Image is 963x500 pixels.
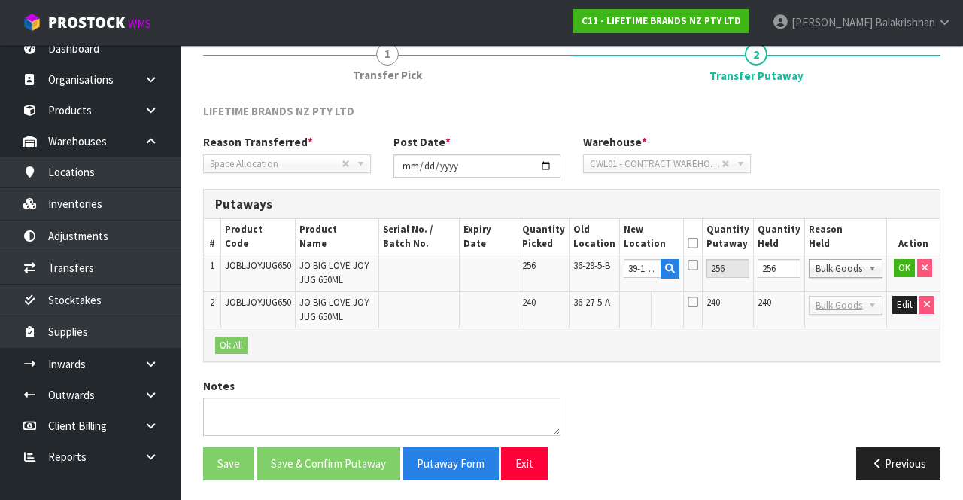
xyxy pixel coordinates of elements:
[706,259,749,278] input: Putaway
[203,134,313,150] label: Reason Transferred
[417,456,485,471] span: Putaway Form
[257,447,400,480] button: Save & Confirm Putaway
[210,296,214,309] span: 2
[295,219,379,255] th: Product Name
[816,260,862,278] span: Bulk Goods
[203,104,354,118] span: LIFETIME BRANDS NZ PTY LTD
[353,67,422,83] span: Transfer Pick
[804,219,886,255] th: Reason Held
[856,447,940,480] button: Previous
[203,92,940,492] span: Transfer Putaway
[403,447,499,480] button: Putaway Form
[702,219,753,255] th: Quantity Putaway
[299,259,369,285] span: JO BIG LOVE JOY JUG 650ML
[745,43,767,66] span: 2
[215,197,928,212] h3: Putaways
[753,219,804,255] th: Quantity Held
[522,296,536,309] span: 240
[220,219,295,255] th: Product Code
[522,259,536,272] span: 256
[619,219,683,255] th: New Location
[23,13,41,32] img: cube-alt.png
[706,296,720,309] span: 240
[376,43,399,66] span: 1
[583,134,647,150] label: Warehouse
[128,17,151,31] small: WMS
[624,259,661,278] input: Location Code
[210,155,342,173] span: Space Allocation
[225,259,291,272] span: JOBLJOYJUG650
[203,447,254,480] button: Save
[225,296,291,309] span: JOBLJOYJUG650
[569,219,619,255] th: Old Location
[518,219,569,255] th: Quantity Picked
[875,15,935,29] span: Balakrishnan
[892,296,917,314] button: Edit
[791,15,873,29] span: [PERSON_NAME]
[460,219,518,255] th: Expiry Date
[758,259,800,278] input: Held
[573,296,610,309] span: 36-27-5-A
[816,297,862,315] span: Bulk Goods
[379,219,460,255] th: Serial No. / Batch No.
[573,9,749,33] a: C11 - LIFETIME BRANDS NZ PTY LTD
[501,447,548,480] button: Exit
[48,13,125,32] span: ProStock
[393,134,451,150] label: Post Date
[573,259,610,272] span: 36-29-5-B
[299,296,369,322] span: JO BIG LOVE JOY JUG 650ML
[582,14,741,27] strong: C11 - LIFETIME BRANDS NZ PTY LTD
[203,378,235,394] label: Notes
[894,259,915,277] button: OK
[709,68,804,84] span: Transfer Putaway
[758,296,771,309] span: 240
[393,154,561,178] input: Post Date
[204,219,220,255] th: #
[215,337,248,355] button: Ok All
[210,259,214,272] span: 1
[590,155,721,173] span: CWL01 - CONTRACT WAREHOUSING [GEOGRAPHIC_DATA]
[886,219,940,255] th: Action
